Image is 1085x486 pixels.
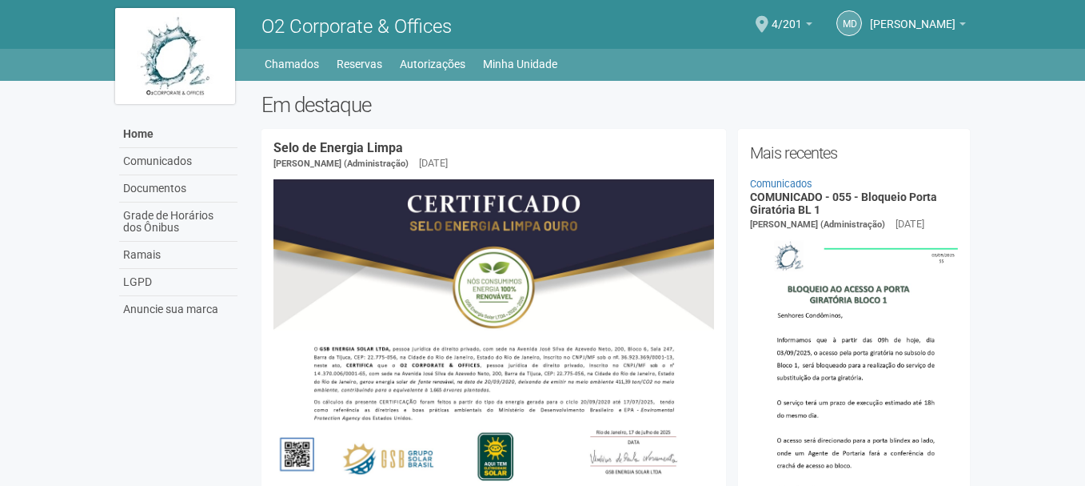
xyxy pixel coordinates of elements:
a: Minha Unidade [483,53,557,75]
a: Reservas [337,53,382,75]
div: [DATE] [896,217,924,231]
a: Selo de Energia Limpa [273,140,403,155]
a: Grade de Horários dos Ônibus [119,203,237,242]
span: [PERSON_NAME] (Administração) [273,159,409,169]
a: Ramais [119,242,237,269]
span: [PERSON_NAME] (Administração) [750,219,885,230]
span: O2 Corporate & Offices [261,15,452,38]
img: logo.jpg [115,8,235,104]
a: Autorizações [400,53,465,75]
a: Chamados [265,53,319,75]
h2: Em destaque [261,93,971,117]
div: [DATE] [419,156,448,171]
a: Home [119,121,237,148]
a: Md [836,10,862,36]
a: [PERSON_NAME] [870,20,966,33]
a: LGPD [119,269,237,296]
a: COMUNICADO - 055 - Bloqueio Porta Giratória BL 1 [750,191,937,215]
span: 4/201 [772,2,802,30]
a: Comunicados [750,178,812,190]
a: 4/201 [772,20,812,33]
a: Anuncie sua marca [119,296,237,323]
h2: Mais recentes [750,141,959,165]
a: Documentos [119,175,237,203]
a: Comunicados [119,148,237,175]
span: Marcelo de Andrade Ferreira [870,2,955,30]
